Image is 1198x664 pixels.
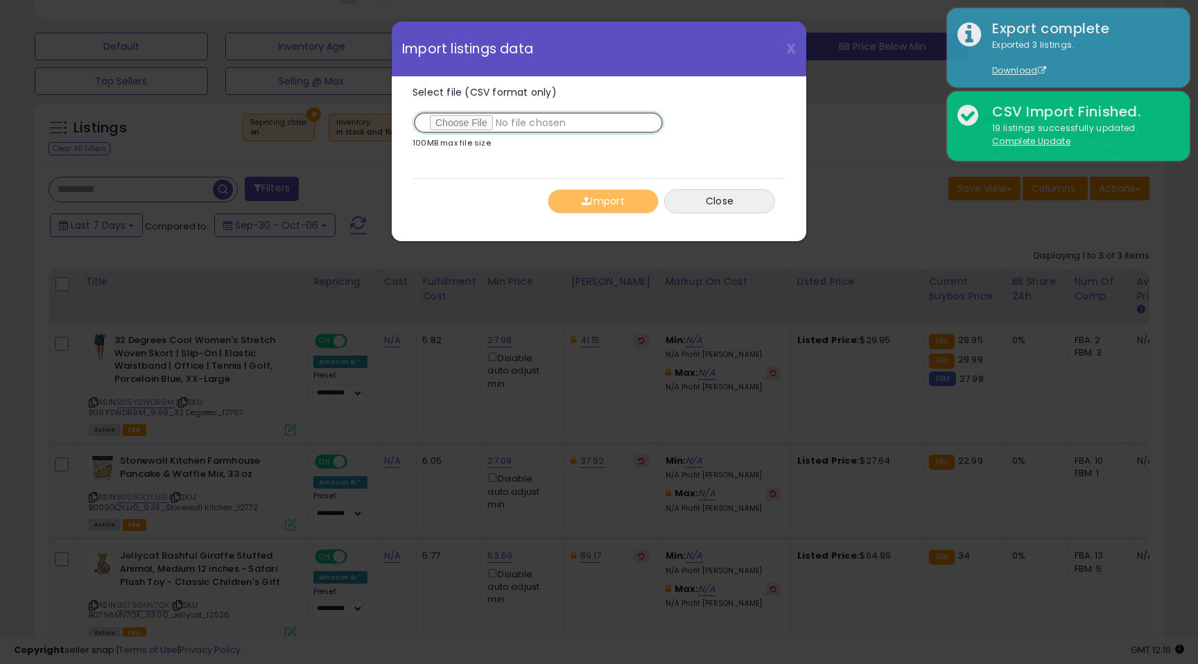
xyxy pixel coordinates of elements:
span: X [786,39,796,58]
div: 19 listings successfully updated. [982,122,1179,148]
span: Select file (CSV format only) [413,85,557,99]
a: Download [992,64,1046,76]
div: CSV Import Finished. [982,102,1179,122]
button: Close [664,189,775,213]
span: Import listings data [402,42,533,55]
p: 100MB max file size [413,139,491,147]
div: Exported 3 listings. [982,39,1179,78]
u: Complete Update [992,135,1070,147]
div: Export complete [982,19,1179,39]
button: Import [548,189,659,213]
